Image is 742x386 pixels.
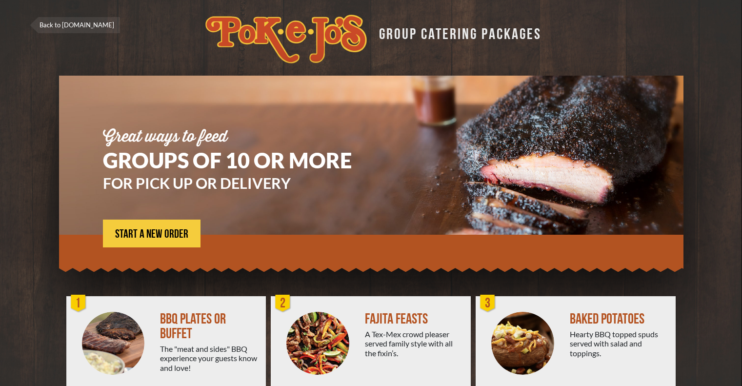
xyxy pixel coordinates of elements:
div: Hearty BBQ topped spuds served with salad and toppings. [570,329,668,358]
div: The "meat and sides" BBQ experience your guests know and love! [160,344,258,372]
h1: GROUPS OF 10 OR MORE [103,150,381,171]
div: 2 [273,294,293,313]
div: 3 [478,294,498,313]
img: PEJ-BBQ-Buffet.png [82,312,145,375]
span: START A NEW ORDER [115,228,188,240]
div: Great ways to feed [103,129,381,145]
div: FAJITA FEASTS [365,312,463,326]
a: Back to [DOMAIN_NAME] [30,17,120,33]
img: PEJ-Fajitas.png [286,312,349,375]
a: START A NEW ORDER [103,220,201,247]
div: A Tex-Mex crowd pleaser served family style with all the fixin’s. [365,329,463,358]
div: BBQ PLATES OR BUFFET [160,312,258,341]
h3: FOR PICK UP OR DELIVERY [103,176,381,190]
img: logo.svg [205,15,367,63]
img: PEJ-Baked-Potato.png [491,312,554,375]
div: GROUP CATERING PACKAGES [372,22,541,41]
div: 1 [69,294,88,313]
div: BAKED POTATOES [570,312,668,326]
